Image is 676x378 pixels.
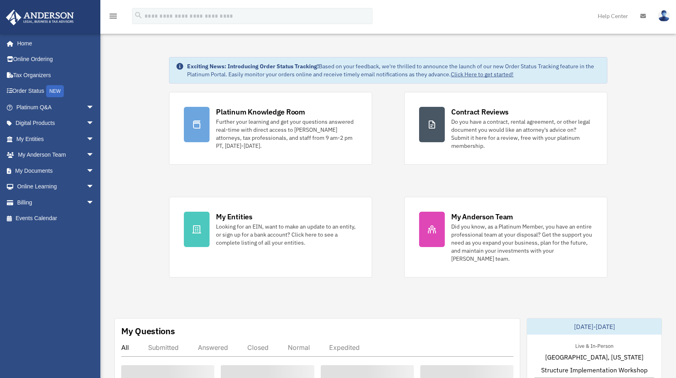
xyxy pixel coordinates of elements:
div: NEW [46,85,64,97]
a: Order StatusNEW [6,83,106,100]
span: arrow_drop_down [86,99,102,116]
div: My Entities [216,212,252,222]
div: Answered [198,343,228,351]
div: All [121,343,129,351]
a: Digital Productsarrow_drop_down [6,115,106,131]
i: menu [108,11,118,21]
div: Based on your feedback, we're thrilled to announce the launch of our new Order Status Tracking fe... [187,62,600,78]
i: search [134,11,143,20]
a: My Anderson Team Did you know, as a Platinum Member, you have an entire professional team at your... [404,197,607,278]
a: Billingarrow_drop_down [6,194,106,210]
div: Further your learning and get your questions answered real-time with direct access to [PERSON_NAM... [216,118,357,150]
span: arrow_drop_down [86,194,102,211]
div: Expedited [329,343,360,351]
a: menu [108,14,118,21]
strong: Exciting News: Introducing Order Status Tracking! [187,63,319,70]
div: Submitted [148,343,179,351]
div: Contract Reviews [451,107,509,117]
span: arrow_drop_down [86,131,102,147]
span: [GEOGRAPHIC_DATA], [US_STATE] [545,352,643,362]
span: arrow_drop_down [86,163,102,179]
a: My Documentsarrow_drop_down [6,163,106,179]
img: Anderson Advisors Platinum Portal [4,10,76,25]
a: My Entitiesarrow_drop_down [6,131,106,147]
a: Contract Reviews Do you have a contract, rental agreement, or other legal document you would like... [404,92,607,165]
div: Live & In-Person [569,341,620,349]
div: My Questions [121,325,175,337]
a: My Entities Looking for an EIN, want to make an update to an entity, or sign up for a bank accoun... [169,197,372,278]
div: Looking for an EIN, want to make an update to an entity, or sign up for a bank account? Click her... [216,223,357,247]
div: [DATE]-[DATE] [527,319,662,335]
span: arrow_drop_down [86,115,102,132]
span: arrow_drop_down [86,179,102,195]
a: My Anderson Teamarrow_drop_down [6,147,106,163]
a: Click Here to get started! [451,71,513,78]
a: Platinum Knowledge Room Further your learning and get your questions answered real-time with dire... [169,92,372,165]
img: User Pic [658,10,670,22]
a: Online Learningarrow_drop_down [6,179,106,195]
div: Do you have a contract, rental agreement, or other legal document you would like an attorney's ad... [451,118,593,150]
div: Did you know, as a Platinum Member, you have an entire professional team at your disposal? Get th... [451,223,593,263]
div: My Anderson Team [451,212,513,222]
a: Platinum Q&Aarrow_drop_down [6,99,106,115]
span: Structure Implementation Workshop [541,365,647,375]
div: Closed [247,343,269,351]
a: Home [6,35,102,51]
div: Platinum Knowledge Room [216,107,305,117]
a: Events Calendar [6,210,106,227]
a: Online Ordering [6,51,106,67]
span: arrow_drop_down [86,147,102,163]
div: Normal [288,343,310,351]
a: Tax Organizers [6,67,106,83]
